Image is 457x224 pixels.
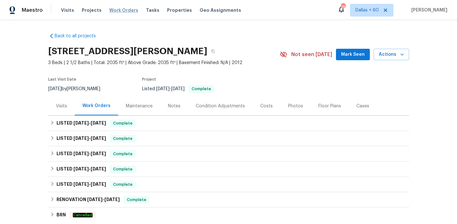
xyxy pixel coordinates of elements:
[126,103,153,109] div: Maintenance
[57,181,106,188] h6: LISTED
[318,103,341,109] div: Floor Plans
[291,51,332,58] span: Not seen [DATE]
[104,197,120,202] span: [DATE]
[91,151,106,156] span: [DATE]
[288,103,303,109] div: Photos
[57,119,106,127] h6: LISTED
[110,181,135,188] span: Complete
[57,211,66,219] h6: BRN
[48,77,76,81] span: Last Visit Date
[171,87,185,91] span: [DATE]
[82,103,110,109] div: Work Orders
[61,7,74,13] span: Visits
[260,103,273,109] div: Costs
[110,120,135,126] span: Complete
[87,197,103,202] span: [DATE]
[73,136,106,141] span: -
[48,60,280,66] span: 3 Beds | 2 1/2 Baths | Total: 2035 ft² | Above Grade: 2035 ft² | Basement Finished: N/A | 2012
[168,103,180,109] div: Notes
[48,131,409,146] div: LISTED [DATE]-[DATE]Complete
[48,85,108,93] div: by [PERSON_NAME]
[57,150,106,158] h6: LISTED
[110,151,135,157] span: Complete
[156,87,170,91] span: [DATE]
[110,135,135,142] span: Complete
[73,167,106,171] span: -
[374,49,409,61] button: Actions
[379,51,404,59] span: Actions
[48,146,409,162] div: LISTED [DATE]-[DATE]Complete
[48,177,409,192] div: LISTED [DATE]-[DATE]Complete
[73,151,106,156] span: -
[57,135,106,142] h6: LISTED
[336,49,370,61] button: Mark Seen
[22,7,43,13] span: Maestro
[48,33,110,39] a: Back to all projects
[196,103,245,109] div: Condition Adjustments
[124,197,149,203] span: Complete
[109,7,138,13] span: Work Orders
[48,48,207,54] h2: [STREET_ADDRESS][PERSON_NAME]
[91,182,106,186] span: [DATE]
[189,87,214,91] span: Complete
[156,87,185,91] span: -
[146,8,159,12] span: Tasks
[91,167,106,171] span: [DATE]
[48,207,409,223] div: BRN Cancelled
[73,121,106,125] span: -
[57,196,120,204] h6: RENOVATION
[341,4,345,10] div: 784
[57,165,106,173] h6: LISTED
[73,213,93,217] em: Cancelled
[142,77,156,81] span: Project
[87,197,120,202] span: -
[73,182,89,186] span: [DATE]
[167,7,192,13] span: Properties
[341,51,365,59] span: Mark Seen
[48,162,409,177] div: LISTED [DATE]-[DATE]Complete
[91,121,106,125] span: [DATE]
[207,46,219,57] button: Copy Address
[73,136,89,141] span: [DATE]
[73,182,106,186] span: -
[409,7,447,13] span: [PERSON_NAME]
[200,7,241,13] span: Geo Assignments
[356,103,369,109] div: Cases
[48,87,62,91] span: [DATE]
[48,116,409,131] div: LISTED [DATE]-[DATE]Complete
[56,103,67,109] div: Visits
[142,87,214,91] span: Listed
[48,192,409,207] div: RENOVATION [DATE]-[DATE]Complete
[110,166,135,172] span: Complete
[73,167,89,171] span: [DATE]
[82,7,102,13] span: Projects
[73,121,89,125] span: [DATE]
[355,7,379,13] span: Dallas + 60
[91,136,106,141] span: [DATE]
[73,151,89,156] span: [DATE]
